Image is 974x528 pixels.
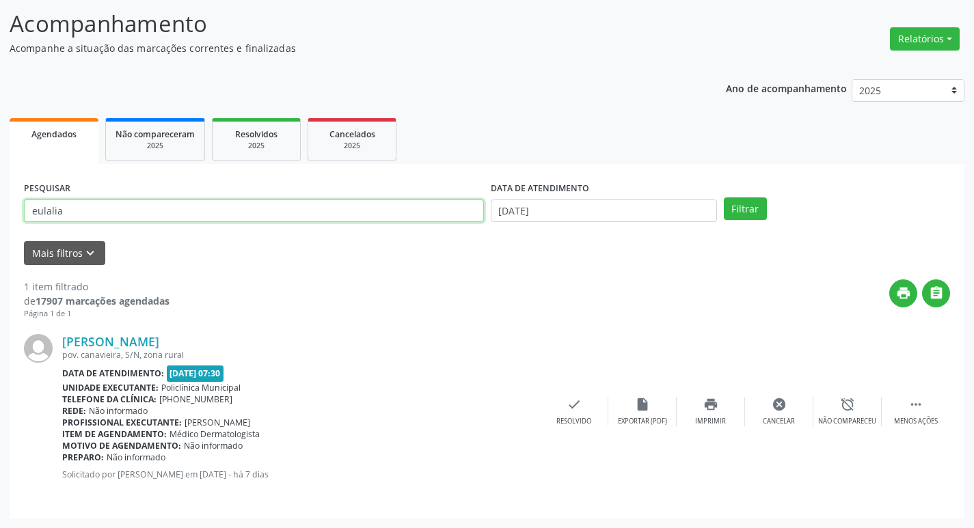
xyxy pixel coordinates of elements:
[894,417,938,426] div: Menos ações
[724,197,767,221] button: Filtrar
[24,308,170,320] div: Página 1 de 1
[161,382,241,393] span: Policlínica Municipal
[62,440,181,451] b: Motivo de agendamento:
[62,417,182,428] b: Profissional executante:
[222,141,290,151] div: 2025
[890,27,960,51] button: Relatórios
[922,279,950,307] button: 
[491,199,717,223] input: Selecione um intervalo
[818,417,876,426] div: Não compareceu
[235,128,278,140] span: Resolvidos
[24,241,105,265] button: Mais filtroskeyboard_arrow_down
[726,79,847,96] p: Ano de acompanhamento
[107,451,165,463] span: Não informado
[116,141,195,151] div: 2025
[184,440,243,451] span: Não informado
[695,417,726,426] div: Imprimir
[62,451,104,463] b: Preparo:
[89,405,148,417] span: Não informado
[62,428,167,440] b: Item de agendamento:
[567,397,582,412] i: check
[62,469,540,480] p: Solicitado por [PERSON_NAME] em [DATE] - há 7 dias
[62,367,164,379] b: Data de atendimento:
[62,393,157,405] b: Telefone da clínica:
[24,178,70,199] label: PESQUISAR
[62,382,159,393] b: Unidade executante:
[83,246,98,261] i: keyboard_arrow_down
[185,417,250,428] span: [PERSON_NAME]
[491,178,589,199] label: DATA DE ATENDIMENTO
[62,405,86,417] b: Rede:
[24,279,170,294] div: 1 item filtrado
[10,41,678,55] p: Acompanhe a situação das marcações correntes e finalizadas
[840,397,855,412] i: alarm_off
[170,428,260,440] span: Médico Dermatologista
[24,294,170,308] div: de
[635,397,650,412] i: insert_drive_file
[929,286,944,301] i: 
[763,417,795,426] div: Cancelar
[62,334,159,349] a: [PERSON_NAME]
[159,393,232,405] span: [PHONE_NUMBER]
[167,365,224,381] span: [DATE] 07:30
[889,279,917,307] button: print
[24,199,484,223] input: Nome, CNS
[908,397,923,412] i: 
[116,128,195,140] span: Não compareceram
[618,417,667,426] div: Exportar (PDF)
[36,294,170,307] strong: 17907 marcações agendadas
[31,128,77,140] span: Agendados
[556,417,591,426] div: Resolvido
[896,286,911,301] i: print
[10,7,678,41] p: Acompanhamento
[329,128,375,140] span: Cancelados
[62,349,540,361] div: pov. canavieira, S/N, zona rural
[703,397,718,412] i: print
[24,334,53,363] img: img
[318,141,386,151] div: 2025
[772,397,787,412] i: cancel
